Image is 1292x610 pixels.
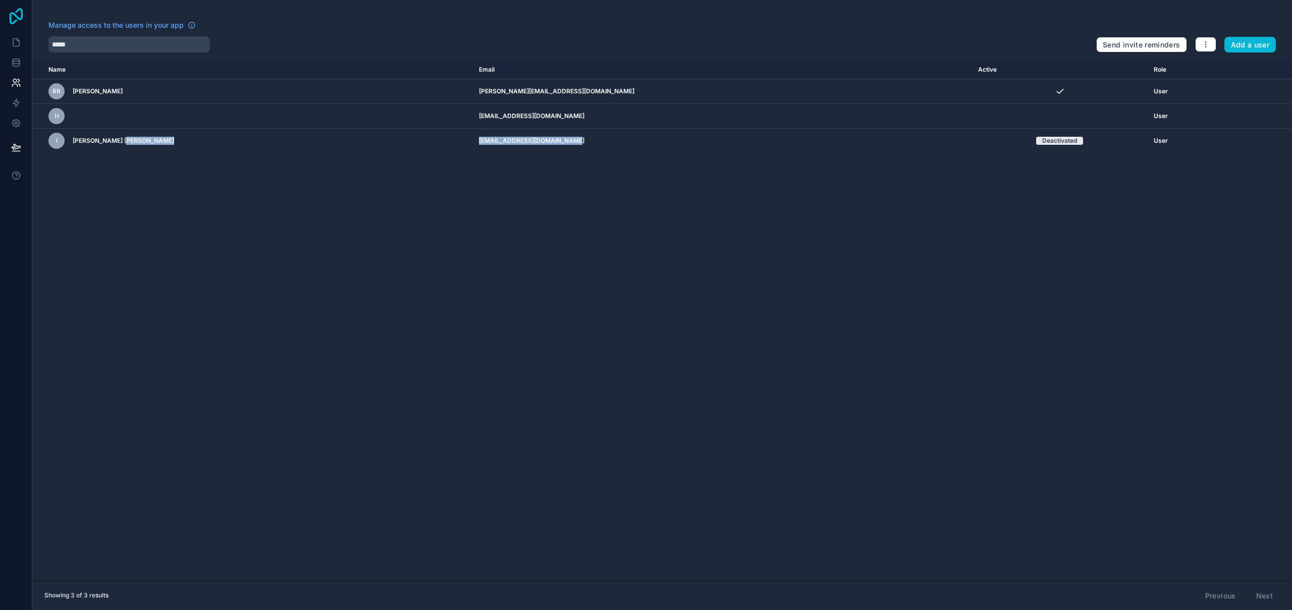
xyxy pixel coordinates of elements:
th: Role [1148,61,1226,79]
td: [EMAIL_ADDRESS][DOMAIN_NAME] [473,129,972,153]
span: User [1154,112,1168,120]
div: Deactivated [1042,137,1077,145]
th: Email [473,61,972,79]
span: User [1154,137,1168,145]
span: RR [52,87,61,95]
th: Active [972,61,1148,79]
span: Showing 3 of 3 results [44,591,109,599]
th: Name [32,61,473,79]
span: h [55,112,59,120]
span: Manage access to the users in your app [48,20,184,30]
td: [PERSON_NAME][EMAIL_ADDRESS][DOMAIN_NAME] [473,79,972,104]
span: [PERSON_NAME] [PERSON_NAME] [73,137,174,145]
button: Add a user [1224,37,1276,53]
span: I [56,137,58,145]
a: Manage access to the users in your app [48,20,196,30]
td: [EMAIL_ADDRESS][DOMAIN_NAME] [473,104,972,129]
button: Send invite reminders [1096,37,1187,53]
div: scrollable content [32,61,1292,581]
span: [PERSON_NAME] [73,87,123,95]
span: User [1154,87,1168,95]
